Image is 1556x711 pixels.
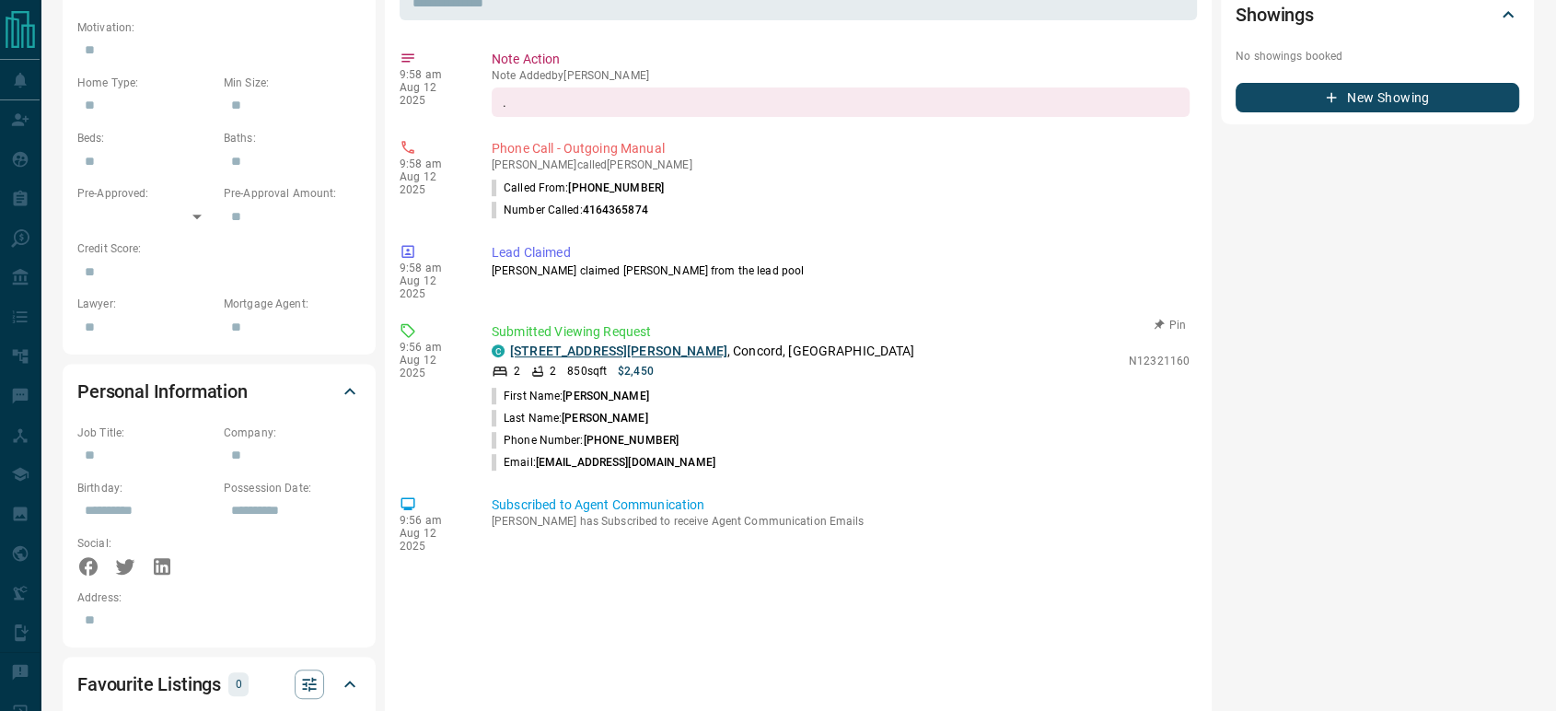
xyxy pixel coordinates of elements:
[400,341,464,354] p: 9:56 am
[492,158,1190,171] p: [PERSON_NAME] called [PERSON_NAME]
[77,185,215,202] p: Pre-Approved:
[400,527,464,553] p: Aug 12 2025
[618,363,654,379] p: $2,450
[1129,353,1190,369] p: N12321160
[550,363,556,379] p: 2
[224,296,361,312] p: Mortgage Agent:
[77,480,215,496] p: Birthday:
[77,130,215,146] p: Beds:
[568,181,664,194] span: [PHONE_NUMBER]
[400,262,464,274] p: 9:58 am
[77,240,361,257] p: Credit Score:
[492,139,1190,158] p: Phone Call - Outgoing Manual
[563,390,648,402] span: [PERSON_NAME]
[510,344,727,358] a: [STREET_ADDRESS][PERSON_NAME]
[492,202,648,218] p: Number Called:
[400,514,464,527] p: 9:56 am
[492,243,1190,262] p: Lead Claimed
[77,19,361,36] p: Motivation:
[224,75,361,91] p: Min Size:
[492,262,1190,279] p: [PERSON_NAME] claimed [PERSON_NAME] from the lead pool
[1236,83,1519,112] button: New Showing
[536,456,715,469] span: [EMAIL_ADDRESS][DOMAIN_NAME]
[400,68,464,81] p: 9:58 am
[1144,317,1197,333] button: Pin
[492,410,648,426] p: Last Name:
[77,369,361,414] div: Personal Information
[583,434,679,447] span: [PHONE_NUMBER]
[492,515,1190,528] p: [PERSON_NAME] has Subscribed to receive Agent Communication Emails
[77,670,221,699] h2: Favourite Listings
[224,130,361,146] p: Baths:
[77,75,215,91] p: Home Type:
[1236,48,1519,64] p: No showings booked
[492,322,1190,342] p: Submitted Viewing Request
[400,354,464,379] p: Aug 12 2025
[234,674,243,694] p: 0
[492,50,1190,69] p: Note Action
[77,535,215,552] p: Social:
[562,412,647,425] span: [PERSON_NAME]
[400,274,464,300] p: Aug 12 2025
[492,388,649,404] p: First Name:
[224,425,361,441] p: Company:
[492,432,679,449] p: Phone Number:
[492,495,1190,515] p: Subscribed to Agent Communication
[77,425,215,441] p: Job Title:
[400,170,464,196] p: Aug 12 2025
[514,363,520,379] p: 2
[224,185,361,202] p: Pre-Approval Amount:
[77,662,361,706] div: Favourite Listings0
[77,377,248,406] h2: Personal Information
[492,69,1190,82] p: Note Added by [PERSON_NAME]
[492,344,505,357] div: condos.ca
[400,157,464,170] p: 9:58 am
[492,87,1190,117] div: .
[492,454,715,471] p: Email:
[77,296,215,312] p: Lawyer:
[224,480,361,496] p: Possession Date:
[400,81,464,107] p: Aug 12 2025
[583,204,648,216] span: 4164365874
[510,342,915,361] p: , Concord, [GEOGRAPHIC_DATA]
[77,589,361,606] p: Address:
[492,180,664,196] p: Called From:
[567,363,607,379] p: 850 sqft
